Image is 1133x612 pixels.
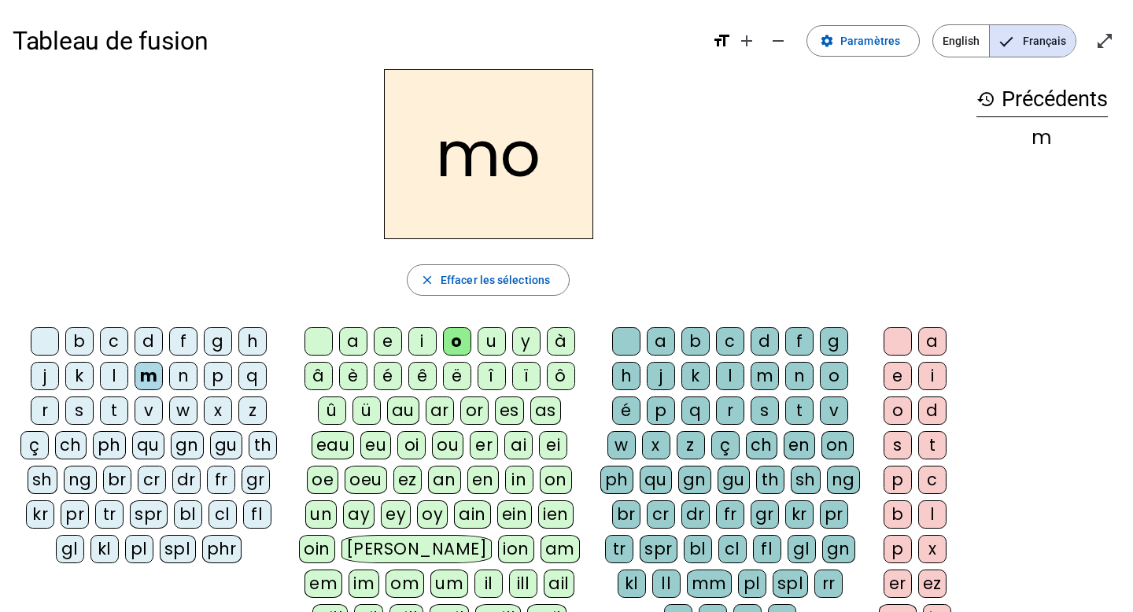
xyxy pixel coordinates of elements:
[806,25,920,57] button: Paramètres
[202,535,242,563] div: phr
[612,500,640,529] div: br
[349,570,379,598] div: im
[430,570,468,598] div: um
[737,31,756,50] mat-icon: add
[169,396,197,425] div: w
[547,327,575,356] div: à
[820,362,848,390] div: o
[204,327,232,356] div: g
[539,431,567,459] div: ei
[652,570,681,598] div: ll
[135,327,163,356] div: d
[642,431,670,459] div: x
[345,466,387,494] div: oeu
[884,535,912,563] div: p
[612,396,640,425] div: é
[26,500,54,529] div: kr
[822,535,855,563] div: gn
[441,271,550,289] span: Effacer les sélections
[716,396,744,425] div: r
[731,25,762,57] button: Augmenter la taille de la police
[976,82,1108,117] h3: Précédents
[1095,31,1114,50] mat-icon: open_in_full
[408,362,437,390] div: ê
[343,500,375,529] div: ay
[718,535,747,563] div: cl
[509,570,537,598] div: ill
[443,362,471,390] div: ë
[299,535,335,563] div: oin
[171,431,204,459] div: gn
[65,327,94,356] div: b
[738,570,766,598] div: pl
[56,535,84,563] div: gl
[681,362,710,390] div: k
[13,16,699,66] h1: Tableau de fusion
[426,396,454,425] div: ar
[210,431,242,459] div: gu
[762,25,794,57] button: Diminuer la taille de la police
[470,431,498,459] div: er
[647,396,675,425] div: p
[784,431,815,459] div: en
[495,396,524,425] div: es
[716,327,744,356] div: c
[600,466,633,494] div: ph
[751,327,779,356] div: d
[384,69,593,239] h2: mo
[169,362,197,390] div: n
[788,535,816,563] div: gl
[640,466,672,494] div: qu
[381,500,411,529] div: ey
[460,396,489,425] div: or
[505,466,533,494] div: in
[318,396,346,425] div: û
[467,466,499,494] div: en
[746,431,777,459] div: ch
[681,327,710,356] div: b
[100,396,128,425] div: t
[65,396,94,425] div: s
[160,535,196,563] div: spl
[932,24,1076,57] mat-button-toggle-group: Language selection
[169,327,197,356] div: f
[718,466,750,494] div: gu
[132,431,164,459] div: qu
[474,570,503,598] div: il
[785,500,814,529] div: kr
[103,466,131,494] div: br
[918,362,947,390] div: i
[504,431,533,459] div: ai
[20,431,49,459] div: ç
[647,500,675,529] div: cr
[304,570,342,598] div: em
[607,431,636,459] div: w
[95,500,124,529] div: tr
[820,396,848,425] div: v
[130,500,168,529] div: spr
[1089,25,1120,57] button: Entrer en plein écran
[540,466,572,494] div: on
[305,500,337,529] div: un
[605,535,633,563] div: tr
[238,362,267,390] div: q
[677,431,705,459] div: z
[100,327,128,356] div: c
[360,431,391,459] div: eu
[64,466,97,494] div: ng
[28,466,57,494] div: sh
[304,362,333,390] div: â
[814,570,843,598] div: rr
[454,500,491,529] div: ain
[374,362,402,390] div: é
[512,327,541,356] div: y
[618,570,646,598] div: kl
[918,570,947,598] div: ez
[918,500,947,529] div: l
[785,362,814,390] div: n
[711,431,740,459] div: ç
[687,570,732,598] div: mm
[773,570,809,598] div: spl
[478,362,506,390] div: î
[339,327,367,356] div: a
